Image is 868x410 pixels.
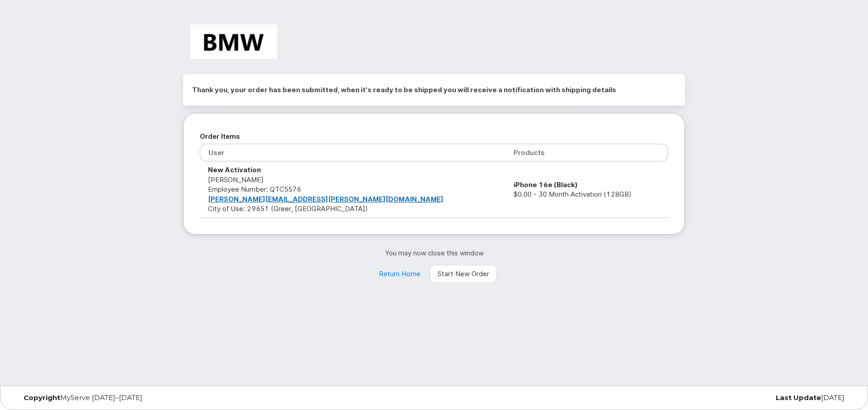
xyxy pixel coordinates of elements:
[514,180,578,189] strong: iPhone 16e (Black)
[17,394,295,401] div: MyServe [DATE]–[DATE]
[208,165,261,174] strong: New Activation
[573,394,851,401] div: [DATE]
[371,265,428,283] a: Return Home
[208,185,301,193] span: Employee Number: QTC5576
[430,265,497,283] a: Start New Order
[776,393,821,402] strong: Last Update
[505,161,668,217] td: $0.00 - 30 Month Activation (128GB)
[192,83,676,97] h2: Thank you, your order has been submitted, when it's ready to be shipped you will receive a notifi...
[505,144,668,161] th: Products
[183,248,685,258] p: You may now close this window
[200,130,668,143] h2: Order Items
[190,24,277,59] img: BMW Manufacturing Co LLC
[200,144,505,161] th: User
[208,195,443,203] a: [PERSON_NAME][EMAIL_ADDRESS][PERSON_NAME][DOMAIN_NAME]
[24,393,60,402] strong: Copyright
[200,161,505,217] td: [PERSON_NAME] City of Use: 29651 (Greer, [GEOGRAPHIC_DATA])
